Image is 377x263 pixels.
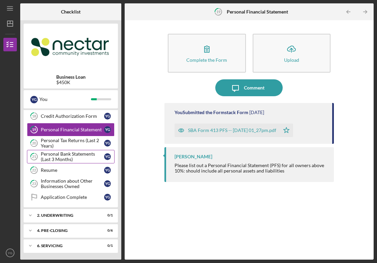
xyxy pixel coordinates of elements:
[3,246,17,260] button: YG
[175,154,212,159] div: [PERSON_NAME]
[101,244,113,248] div: 0 / 1
[216,9,221,14] tspan: 19
[104,194,111,201] div: Y G
[41,194,104,200] div: Application Complete
[175,163,327,174] div: Please list out a Personal Financial Statement (PFS) for all owners above 10%: should include all...
[27,123,115,136] a: 19Personal Financial StatementYG
[104,126,111,133] div: Y G
[32,182,36,186] tspan: 23
[175,110,248,115] div: You Submitted the Formstack Form
[227,9,288,15] b: Personal Financial Statement
[32,155,36,159] tspan: 21
[104,167,111,174] div: Y G
[244,79,264,96] div: Comment
[32,168,36,173] tspan: 22
[104,113,111,120] div: Y G
[27,177,115,190] a: 23Information about Other Businesses OwnedYG
[41,151,104,162] div: Personal Bank Statements (Last 3 Months)
[175,124,293,137] button: SBA Form 413 PFS -- [DATE] 01_27pm.pdf
[27,136,115,150] a: 20Personal Tax Returns (Last 2 Years)YG
[27,109,115,123] a: 18Credit Authorization FormYG
[104,180,111,187] div: Y G
[104,153,111,160] div: Y G
[27,163,115,177] a: 22ResumeYG
[30,96,38,103] div: Y G
[37,213,96,217] div: 2. Underwriting
[56,74,86,80] b: Business Loan
[41,113,104,119] div: Credit Authorization Form
[186,57,227,62] div: Complete the Form
[284,57,299,62] div: Upload
[8,251,12,255] text: YG
[101,213,113,217] div: 0 / 1
[32,114,36,119] tspan: 18
[215,79,283,96] button: Comment
[168,34,246,73] button: Complete the Form
[61,9,81,15] b: Checklist
[101,229,113,233] div: 0 / 6
[32,128,36,132] tspan: 19
[41,127,104,132] div: Personal Financial Statement
[41,167,104,173] div: Resume
[41,178,104,189] div: Information about Other Businesses Owned
[39,94,91,105] div: You
[37,244,96,248] div: 6. Servicing
[27,190,115,204] a: Application CompleteYG
[104,140,111,147] div: Y G
[188,128,276,133] div: SBA Form 413 PFS -- [DATE] 01_27pm.pdf
[253,34,331,73] button: Upload
[32,141,36,146] tspan: 20
[27,150,115,163] a: 21Personal Bank Statements (Last 3 Months)YG
[37,229,96,233] div: 4. Pre-Closing
[41,138,104,149] div: Personal Tax Returns (Last 2 Years)
[249,110,264,115] time: 2025-08-04 17:27
[24,27,118,68] img: Product logo
[56,80,86,85] div: $450K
